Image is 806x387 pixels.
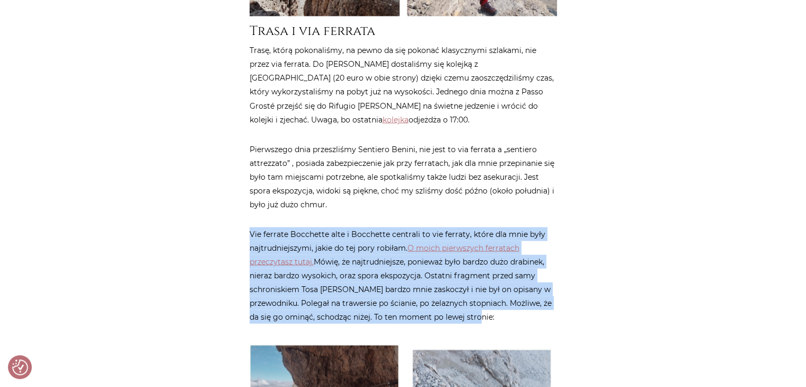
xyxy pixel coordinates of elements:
[250,43,557,126] p: Trasę, którą pokonaliśmy, na pewno da się pokonać klasycznymi szlakami, nie przez via ferrata. Do...
[250,227,557,323] p: Vie ferrate Bocchette alte i Bocchette centrali to vie ferraty, które dla mnie były najtrudniejsz...
[12,359,28,375] img: Revisit consent button
[250,142,557,211] p: Pierwszego dnia przeszliśmy Sentiero Benini, nie jest to via ferrata a „sentiero attrezzato” , po...
[12,359,28,375] button: Preferencje co do zgód
[250,23,557,39] h3: Trasa i via ferrata
[383,115,409,124] a: kolejka
[250,243,519,266] a: O moich pierwszych ferratach przeczytasz tutaj.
